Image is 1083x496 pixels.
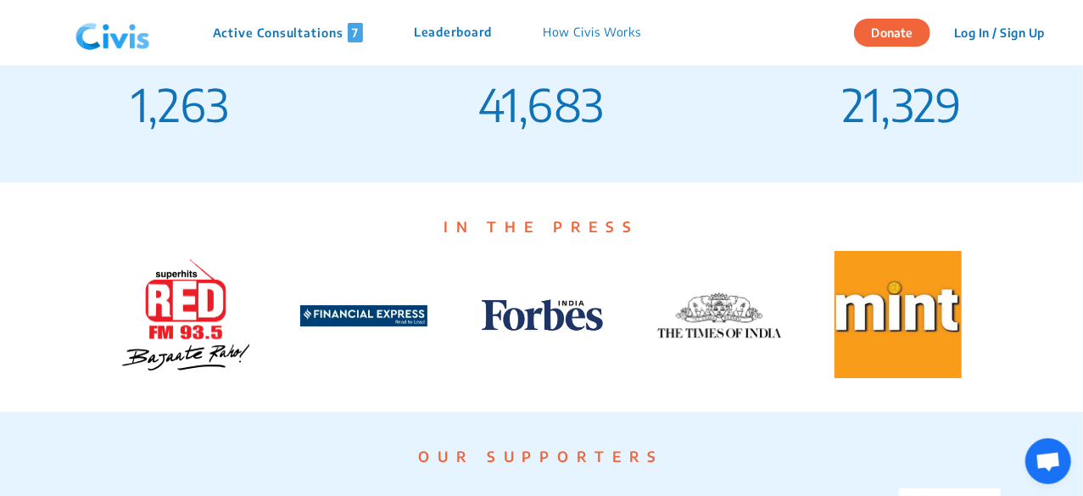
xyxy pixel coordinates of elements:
[213,23,363,42] p: Active Consultations
[656,289,784,342] img: TOI logo
[122,259,249,371] img: Red FM logo
[300,305,427,326] img: Financial-Express-Logo
[478,295,606,335] img: Forbes logo
[943,20,1056,46] button: Log In / Sign Up
[854,19,930,47] button: Donate
[854,23,943,40] a: Donate
[543,23,642,42] p: How Civis Works
[1025,438,1071,484] div: Open chat
[348,23,363,42] span: 7
[414,23,492,42] p: Leaderboard
[300,304,427,326] a: Financial-Express-Logo
[835,251,962,378] img: Mint logo
[361,70,723,138] p: 41,683
[722,70,1083,138] p: 21,329
[69,8,157,59] img: navlogo.png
